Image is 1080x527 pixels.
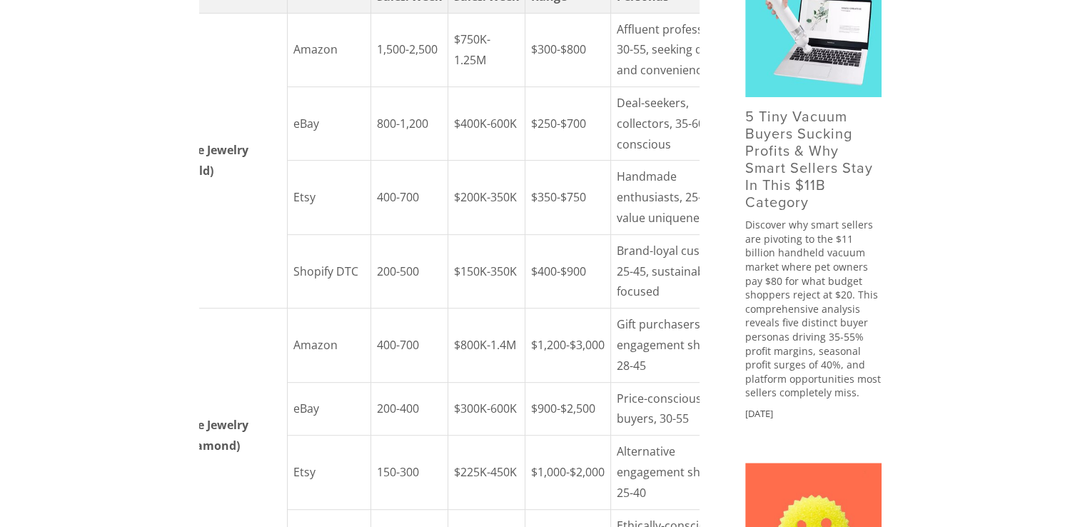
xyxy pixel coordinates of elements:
[370,13,448,86] td: 1,500-2,500
[448,436,525,509] td: $225K-450K
[610,308,749,382] td: Gift purchasers, engagement shoppers, 28-45
[370,308,448,382] td: 400-700
[287,382,370,436] td: eBay
[370,161,448,234] td: 400-700
[525,87,610,161] td: $250-$700
[525,234,610,308] td: $400-$900
[610,382,749,436] td: Price-conscious luxury buyers, 30-55
[448,234,525,308] td: $150K-350K
[370,87,448,161] td: 800-1,200
[745,218,882,400] p: Discover why smart sellers are pivoting to the $11 billion handheld vacuum market where pet owner...
[745,407,773,420] time: [DATE]
[287,13,370,86] td: Amazon
[287,308,370,382] td: Amazon
[287,436,370,509] td: Etsy
[610,87,749,161] td: Deal-seekers, collectors, 35-60, value-conscious
[525,161,610,234] td: $350-$750
[448,13,525,86] td: $750K-1.25M
[370,234,448,308] td: 200-500
[287,234,370,308] td: Shopify DTC
[448,382,525,436] td: $300K-600K
[287,87,370,161] td: eBay
[525,382,610,436] td: $900-$2,500
[610,234,749,308] td: Brand-loyal customers, 25-45, sustainability-focused
[370,436,448,509] td: 150-300
[448,308,525,382] td: $800K-1.4M
[525,13,610,86] td: $300-$800
[610,13,749,86] td: Affluent professionals, 30-55, seeking quality and convenience
[610,161,749,234] td: Handmade enthusiasts, 25-45, value uniqueness
[610,436,749,509] td: Alternative engagement shoppers, 25-40
[370,382,448,436] td: 200-400
[173,13,287,308] td: Fine Jewelry (Gold)
[745,106,873,212] a: 5 Tiny Vacuum Buyers Sucking Profits & Why Smart Sellers stay in this $11B Category
[287,161,370,234] td: Etsy
[525,308,610,382] td: $1,200-$3,000
[448,87,525,161] td: $400K-600K
[448,161,525,234] td: $200K-350K
[525,436,610,509] td: $1,000-$2,000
